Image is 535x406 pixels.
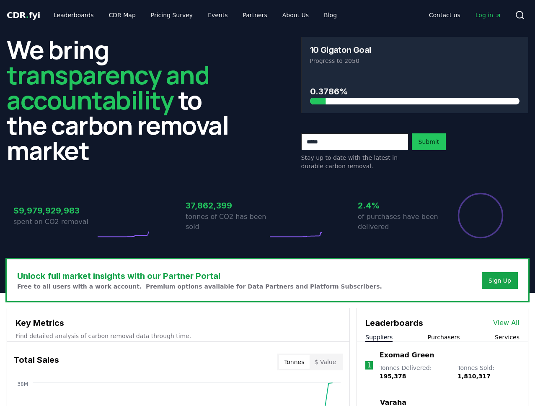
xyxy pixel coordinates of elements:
[7,10,40,20] span: CDR fyi
[422,8,508,23] nav: Main
[17,381,28,387] tspan: 38M
[14,354,59,370] h3: Total Sales
[279,355,309,369] button: Tonnes
[310,85,520,98] h3: 0.3786%
[17,270,382,282] h3: Unlock full market insights with our Partner Portal
[47,8,344,23] nav: Main
[186,199,268,212] h3: 37,862,399
[201,8,234,23] a: Events
[365,317,423,329] h3: Leaderboards
[7,37,234,163] h2: We bring to the carbon removal market
[236,8,274,23] a: Partners
[457,364,519,380] p: Tonnes Sold :
[276,8,315,23] a: About Us
[365,333,393,341] button: Suppliers
[495,333,519,341] button: Services
[26,10,29,20] span: .
[476,11,501,19] span: Log in
[310,46,371,54] h3: 10 Gigaton Goal
[47,8,101,23] a: Leaderboards
[7,57,209,117] span: transparency and accountability
[310,57,520,65] p: Progress to 2050
[488,276,511,285] a: Sign Up
[358,199,440,212] h3: 2.4%
[7,9,40,21] a: CDR.fyi
[482,272,518,289] button: Sign Up
[380,364,450,380] p: Tonnes Delivered :
[457,373,491,380] span: 1,810,317
[17,282,382,291] p: Free to all users with a work account. Premium options available for Data Partners and Platform S...
[367,360,371,370] p: 1
[469,8,508,23] a: Log in
[380,373,406,380] span: 195,378
[144,8,199,23] a: Pricing Survey
[380,350,434,360] a: Exomad Green
[493,318,519,328] a: View All
[186,212,268,232] p: tonnes of CO2 has been sold
[301,154,408,170] p: Stay up to date with the latest in durable carbon removal.
[422,8,467,23] a: Contact us
[13,217,96,227] p: spent on CO2 removal
[16,332,341,340] p: Find detailed analysis of carbon removal data through time.
[13,204,96,217] h3: $9,979,929,983
[358,212,440,232] p: of purchases have been delivered
[457,192,504,239] div: Percentage of sales delivered
[412,133,446,150] button: Submit
[310,355,341,369] button: $ Value
[317,8,344,23] a: Blog
[428,333,460,341] button: Purchasers
[102,8,142,23] a: CDR Map
[16,317,341,329] h3: Key Metrics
